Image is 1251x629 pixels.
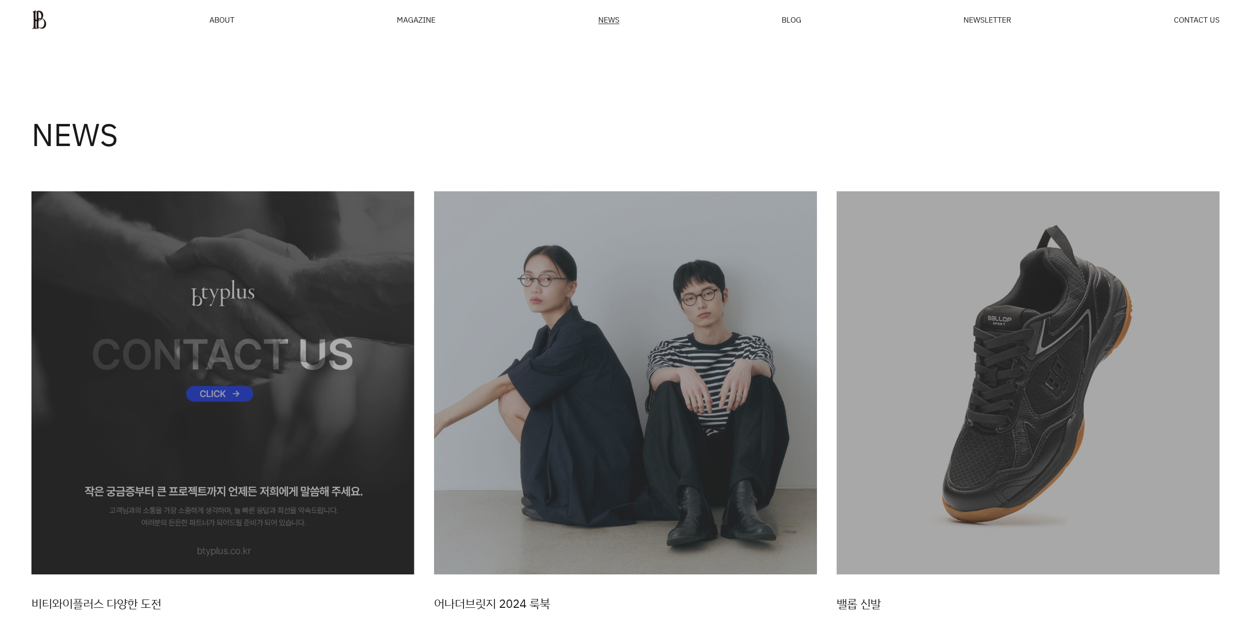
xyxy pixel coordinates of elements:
a: NEWSLETTER [963,16,1011,24]
a: NEWS [598,16,619,24]
div: 비티와이플러스 다양한 도전 [31,594,414,613]
div: MAGAZINE [397,16,436,24]
a: CONTACT US [1174,16,1220,24]
a: ABOUT [209,16,234,24]
img: ba379d5522eb3.png [31,10,47,30]
div: 밸롭 신발 [837,594,1220,613]
img: 635fa87dc6e6e.jpg [837,191,1220,574]
h3: NEWS [31,119,118,150]
img: 9addd90a15588.jpg [434,191,817,574]
a: BLOG [782,16,801,24]
img: 77533cce22de3.jpg [31,191,414,574]
div: 어나더브릿지 2024 룩북 [434,594,817,613]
